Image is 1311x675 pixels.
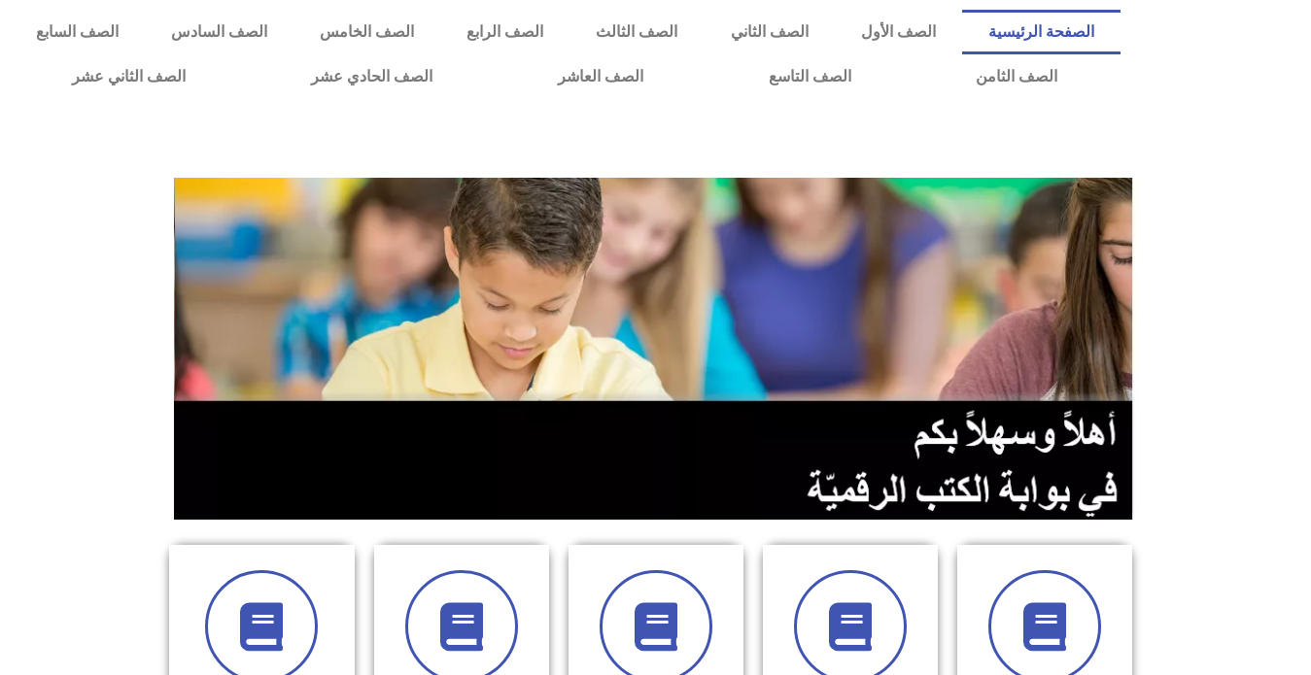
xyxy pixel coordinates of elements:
[10,10,145,54] a: الصف السابع
[293,10,440,54] a: الصف الخامس
[705,10,835,54] a: الصف الثاني
[249,54,496,99] a: الصف الحادي عشر
[569,10,704,54] a: الصف الثالث
[440,10,569,54] a: الصف الرابع
[835,10,962,54] a: الصف الأول
[914,54,1121,99] a: الصف الثامن
[145,10,293,54] a: الصف السادس
[962,10,1121,54] a: الصفحة الرئيسية
[496,54,707,99] a: الصف العاشر
[706,54,914,99] a: الصف التاسع
[10,54,249,99] a: الصف الثاني عشر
